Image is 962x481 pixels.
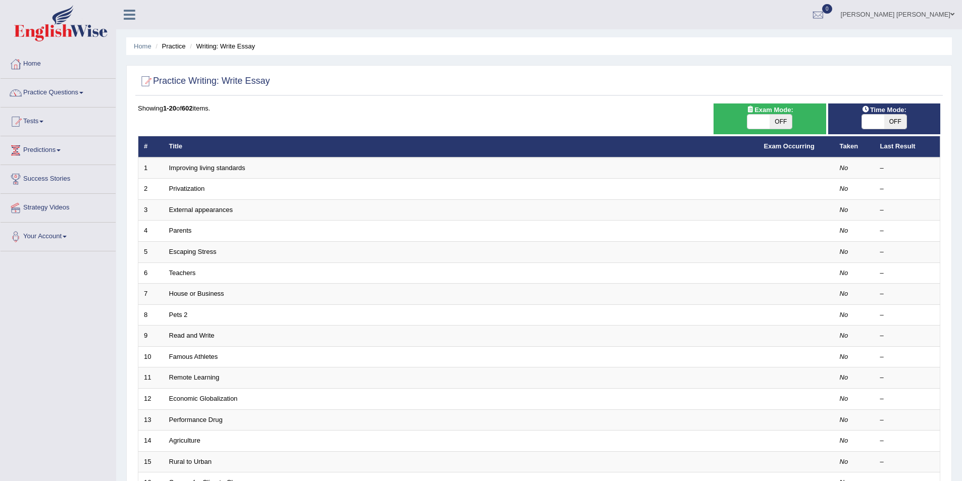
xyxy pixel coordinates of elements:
a: Improving living standards [169,164,245,172]
a: Remote Learning [169,373,220,381]
em: No [840,290,848,297]
a: Teachers [169,269,196,277]
a: External appearances [169,206,233,213]
em: No [840,206,848,213]
a: Agriculture [169,437,200,444]
a: Performance Drug [169,416,223,423]
span: OFF [770,115,792,129]
em: No [840,248,848,255]
em: No [840,416,848,423]
td: 11 [138,367,164,389]
a: Tests [1,108,116,133]
td: 10 [138,346,164,367]
b: 1-20 [163,104,176,112]
li: Practice [153,41,185,51]
h2: Practice Writing: Write Essay [138,74,270,89]
div: – [880,269,935,278]
td: 12 [138,388,164,409]
em: No [840,458,848,465]
em: No [840,311,848,318]
em: No [840,395,848,402]
li: Writing: Write Essay [187,41,255,51]
a: Home [1,50,116,75]
a: Read and Write [169,332,215,339]
div: – [880,310,935,320]
td: 5 [138,242,164,263]
div: – [880,415,935,425]
div: – [880,164,935,173]
em: No [840,227,848,234]
em: No [840,164,848,172]
a: Predictions [1,136,116,162]
a: Escaping Stress [169,248,217,255]
a: Exam Occurring [764,142,815,150]
th: Taken [834,136,875,157]
th: # [138,136,164,157]
td: 6 [138,262,164,284]
td: 3 [138,199,164,221]
a: Your Account [1,223,116,248]
div: – [880,352,935,362]
span: OFF [884,115,906,129]
em: No [840,185,848,192]
div: Showing of items. [138,103,940,113]
em: No [840,373,848,381]
div: – [880,205,935,215]
em: No [840,437,848,444]
div: – [880,184,935,194]
td: 9 [138,326,164,347]
td: 14 [138,431,164,452]
td: 1 [138,157,164,179]
div: – [880,373,935,383]
em: No [840,269,848,277]
td: 15 [138,451,164,472]
a: Pets 2 [169,311,188,318]
div: – [880,394,935,404]
div: – [880,436,935,446]
a: Famous Athletes [169,353,218,360]
td: 7 [138,284,164,305]
td: 4 [138,221,164,242]
th: Last Result [875,136,940,157]
a: Privatization [169,185,205,192]
div: Show exams occurring in exams [714,103,826,134]
em: No [840,353,848,360]
a: Practice Questions [1,79,116,104]
b: 602 [182,104,193,112]
a: Parents [169,227,192,234]
th: Title [164,136,758,157]
a: Home [134,42,151,50]
a: Economic Globalization [169,395,238,402]
span: Time Mode: [858,104,910,115]
div: – [880,331,935,341]
span: Exam Mode: [742,104,797,115]
div: – [880,457,935,467]
span: 0 [822,4,832,14]
div: – [880,289,935,299]
div: – [880,247,935,257]
td: 2 [138,179,164,200]
td: 13 [138,409,164,431]
div: – [880,226,935,236]
td: 8 [138,304,164,326]
a: Success Stories [1,165,116,190]
a: House or Business [169,290,224,297]
a: Strategy Videos [1,194,116,219]
em: No [840,332,848,339]
a: Rural to Urban [169,458,212,465]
